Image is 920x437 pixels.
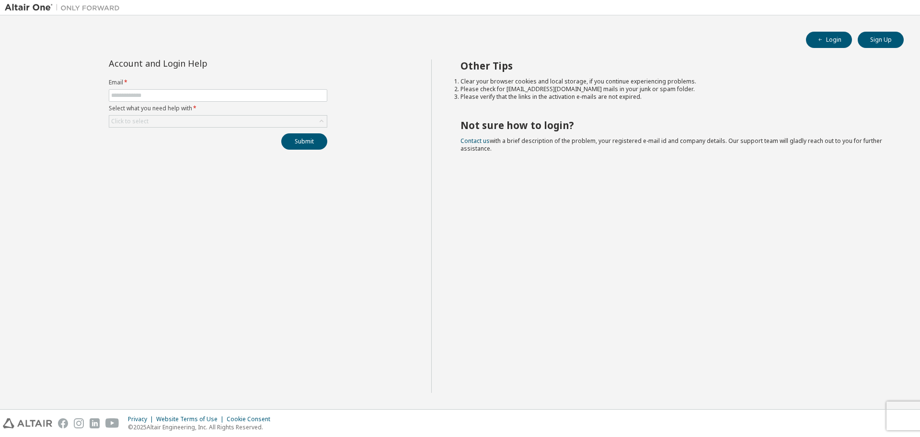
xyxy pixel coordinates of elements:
div: Privacy [128,415,156,423]
span: with a brief description of the problem, your registered e-mail id and company details. Our suppo... [460,137,882,153]
img: Altair One [5,3,125,12]
li: Clear your browser cookies and local storage, if you continue experiencing problems. [460,78,887,85]
h2: Not sure how to login? [460,119,887,131]
div: Account and Login Help [109,59,284,67]
button: Login [806,32,852,48]
label: Select what you need help with [109,105,327,112]
button: Submit [281,133,327,150]
img: instagram.svg [74,418,84,428]
div: Click to select [109,116,327,127]
img: linkedin.svg [90,418,100,428]
div: Website Terms of Use [156,415,227,423]
div: Click to select [111,118,149,125]
li: Please verify that the links in the activation e-mails are not expired. [460,93,887,101]
li: Please check for [EMAIL_ADDRESS][DOMAIN_NAME] mails in your junk or spam folder. [460,85,887,93]
img: youtube.svg [105,418,119,428]
a: Contact us [460,137,490,145]
button: Sign Up [858,32,904,48]
div: Cookie Consent [227,415,276,423]
h2: Other Tips [460,59,887,72]
img: facebook.svg [58,418,68,428]
p: © 2025 Altair Engineering, Inc. All Rights Reserved. [128,423,276,431]
label: Email [109,79,327,86]
img: altair_logo.svg [3,418,52,428]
